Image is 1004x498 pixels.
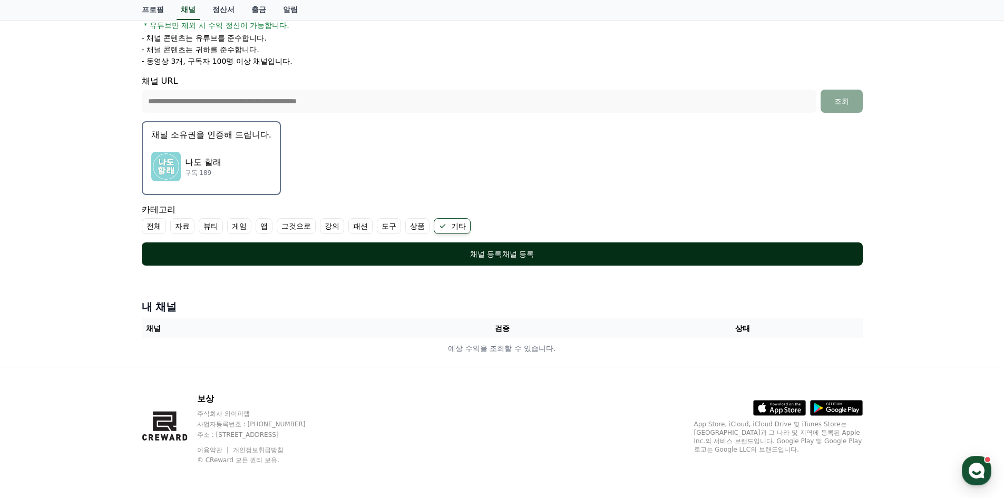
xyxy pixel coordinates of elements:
font: 구독 189 [185,169,212,177]
font: * 유튜브만 제외 시 수익 정산이 가능합니다. [144,21,289,30]
button: 채널 등록채널 등록 [142,242,863,266]
font: 전체 [147,222,161,230]
font: 프로필 [142,5,164,14]
font: 채널 [146,324,161,333]
a: 이용약관 [197,446,230,454]
span: 설정 [163,350,176,358]
font: - 채널 콘텐츠는 유튜브를 준수합니다. [142,34,267,42]
span: 홈 [33,350,40,358]
font: 조회 [834,97,849,105]
font: 주소 : [STREET_ADDRESS] [197,431,279,438]
font: 내 채널 [142,300,177,313]
font: 상태 [735,324,750,333]
font: 알림 [283,5,298,14]
font: 앱 [260,222,268,230]
font: 예상 수익을 조회할 수 있습니다. [448,344,555,353]
span: 대화 [96,350,109,359]
font: 게임 [232,222,247,230]
font: App Store, iCloud, iCloud Drive 및 iTunes Store는 [GEOGRAPHIC_DATA]과 그 나라 및 지역에 등록된 Apple Inc.의 서비스... [694,421,862,453]
a: 대화 [70,334,136,360]
font: 그것으로 [281,222,311,230]
font: 뷰티 [203,222,218,230]
font: 주식회사 와이피랩 [197,410,250,417]
font: 강의 [325,222,339,230]
font: - 채널 콘텐츠는 귀하를 준수합니다. [142,45,259,54]
font: 보상 [197,394,214,404]
font: 채널 URL [142,76,178,86]
font: 나도 할래 [185,157,221,167]
font: 기타 [451,222,466,230]
a: 개인정보취급방침 [233,446,284,454]
font: 패션 [353,222,368,230]
font: 채널 [181,5,196,14]
font: 채널 등록 [470,250,502,258]
font: 상품 [410,222,425,230]
font: 자료 [175,222,190,230]
button: 조회 [821,90,863,113]
a: 설정 [136,334,202,360]
font: 정산서 [212,5,235,14]
font: 사업자등록번호 : [PHONE_NUMBER] [197,421,306,428]
font: 이용약관 [197,446,222,454]
a: 홈 [3,334,70,360]
font: 채널 소유권을 인증해 드립니다. [151,130,271,140]
img: 나도 할래 [151,152,181,181]
button: 채널 소유권을 인증해 드립니다. 나도 할래 나도 할래 구독 189 [142,121,281,195]
font: © CReward 모든 권리 보유. [197,456,279,464]
font: - 동영상 3개, 구독자 100명 이상 채널입니다. [142,57,293,65]
font: 채널 등록 [502,250,534,258]
font: 도구 [382,222,396,230]
font: 검증 [495,324,510,333]
font: 출금 [251,5,266,14]
font: 카테고리 [142,204,176,214]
